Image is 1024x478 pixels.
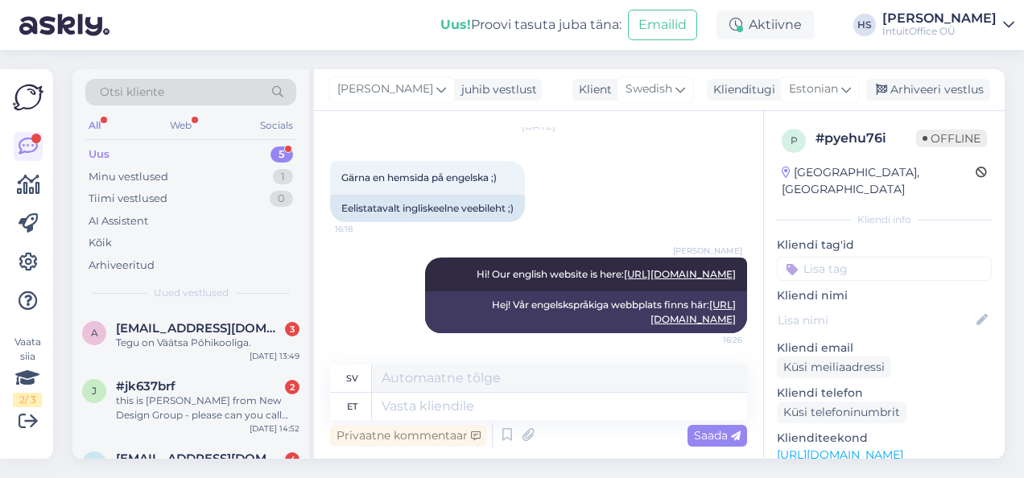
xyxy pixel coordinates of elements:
[13,393,42,407] div: 2 / 3
[250,422,299,435] div: [DATE] 14:52
[853,14,876,36] div: HS
[866,79,990,101] div: Arhiveeri vestlus
[85,115,104,136] div: All
[93,457,96,469] span: i
[455,81,537,98] div: juhib vestlust
[154,286,229,300] span: Uued vestlused
[270,146,293,163] div: 5
[285,380,299,394] div: 2
[330,195,525,222] div: Eelistatavalt ingliskeelne veebileht ;)
[116,321,283,336] span: anneli.mand@vaatsapk.ee
[716,10,815,39] div: Aktiivne
[116,379,175,394] span: #jk637brf
[694,428,741,443] span: Saada
[425,291,747,333] div: Hej! Vår engelskspråkiga webbplats finns här:
[13,335,42,407] div: Vaata siia
[335,223,395,235] span: 16:18
[777,212,992,227] div: Kliendi info
[89,191,167,207] div: Tiimi vestlused
[285,452,299,467] div: 4
[167,115,195,136] div: Web
[89,258,155,274] div: Arhiveeritud
[89,235,112,251] div: Kõik
[257,115,296,136] div: Socials
[682,334,742,346] span: 16:26
[250,350,299,362] div: [DATE] 13:49
[440,15,621,35] div: Proovi tasuta juba täna:
[285,322,299,336] div: 3
[777,340,992,356] p: Kliendi email
[572,81,612,98] div: Klient
[782,164,976,198] div: [GEOGRAPHIC_DATA], [GEOGRAPHIC_DATA]
[707,81,775,98] div: Klienditugi
[89,169,168,185] div: Minu vestlused
[100,84,164,101] span: Otsi kliente
[270,191,293,207] div: 0
[337,80,433,98] span: [PERSON_NAME]
[116,336,299,350] div: Tegu on Väätsa Põhikooliga.
[346,365,358,392] div: sv
[477,268,736,280] span: Hi! Our english website is here:
[116,394,299,422] div: this is [PERSON_NAME] from New Design Group - please can you call my mobile [PHONE_NUMBER]
[347,393,357,420] div: et
[330,425,487,447] div: Privaatne kommentaar
[777,257,992,281] input: Lisa tag
[777,237,992,253] p: Kliendi tag'id
[777,287,992,304] p: Kliendi nimi
[789,80,838,98] span: Estonian
[628,10,697,40] button: Emailid
[92,385,97,397] span: j
[626,80,672,98] span: Swedish
[89,146,109,163] div: Uus
[116,451,283,466] span: info@rebeldesign.be
[815,129,916,148] div: # pyehu76i
[882,12,997,25] div: [PERSON_NAME]
[777,402,906,423] div: Küsi telefoninumbrit
[273,169,293,185] div: 1
[91,327,98,339] span: a
[882,12,1014,38] a: [PERSON_NAME]IntuitOffice OÜ
[777,356,891,378] div: Küsi meiliaadressi
[791,134,798,146] span: p
[89,213,148,229] div: AI Assistent
[916,130,987,147] span: Offline
[777,385,992,402] p: Kliendi telefon
[777,447,903,462] a: [URL][DOMAIN_NAME]
[673,245,742,257] span: [PERSON_NAME]
[777,430,992,447] p: Klienditeekond
[13,82,43,113] img: Askly Logo
[624,268,736,280] a: [URL][DOMAIN_NAME]
[778,311,973,329] input: Lisa nimi
[440,17,471,32] b: Uus!
[882,25,997,38] div: IntuitOffice OÜ
[341,171,497,183] span: Gärna en hemsida på engelska ;)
